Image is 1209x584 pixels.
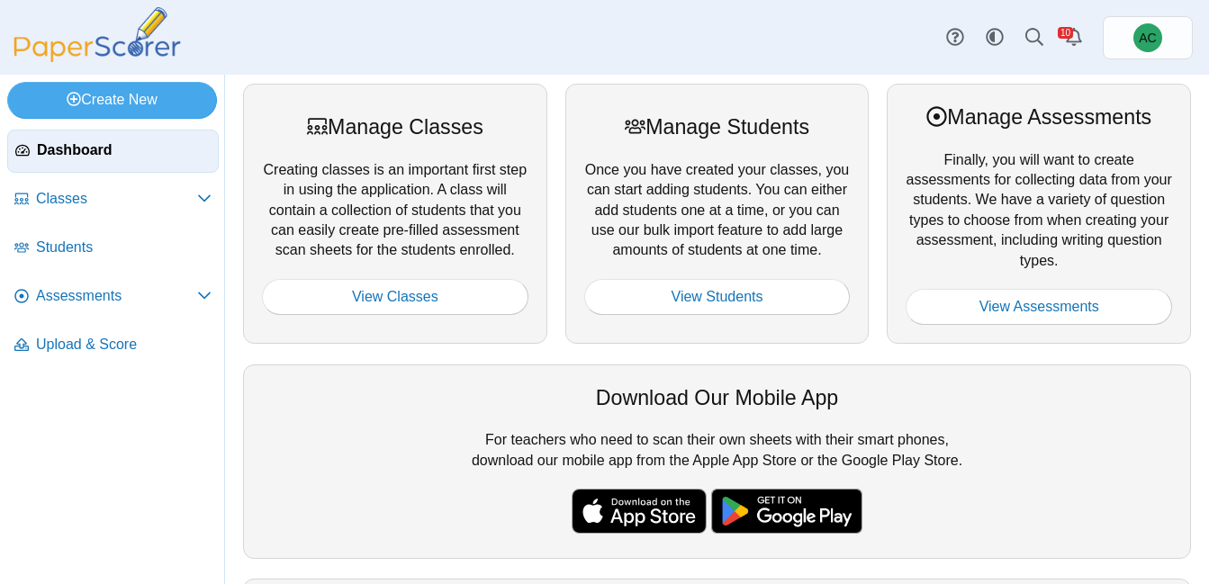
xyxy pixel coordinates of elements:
[7,275,219,319] a: Assessments
[243,84,547,344] div: Creating classes is an important first step in using the application. A class will contain a coll...
[1133,23,1162,52] span: Andrew Christman
[37,140,211,160] span: Dashboard
[36,238,212,257] span: Students
[262,112,528,141] div: Manage Classes
[243,364,1191,559] div: For teachers who need to scan their own sheets with their smart phones, download our mobile app f...
[7,227,219,270] a: Students
[565,84,870,344] div: Once you have created your classes, you can start adding students. You can either add students on...
[1054,18,1094,58] a: Alerts
[7,49,187,65] a: PaperScorer
[1103,16,1193,59] a: Andrew Christman
[584,279,851,315] a: View Students
[7,7,187,62] img: PaperScorer
[262,279,528,315] a: View Classes
[36,189,197,209] span: Classes
[1139,31,1156,44] span: Andrew Christman
[584,112,851,141] div: Manage Students
[7,130,219,173] a: Dashboard
[36,335,212,355] span: Upload & Score
[7,82,217,118] a: Create New
[711,489,862,534] img: google-play-badge.png
[906,103,1172,131] div: Manage Assessments
[906,289,1172,325] a: View Assessments
[7,324,219,367] a: Upload & Score
[572,489,707,534] img: apple-store-badge.svg
[7,178,219,221] a: Classes
[887,84,1191,344] div: Finally, you will want to create assessments for collecting data from your students. We have a va...
[36,286,197,306] span: Assessments
[262,383,1172,412] div: Download Our Mobile App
